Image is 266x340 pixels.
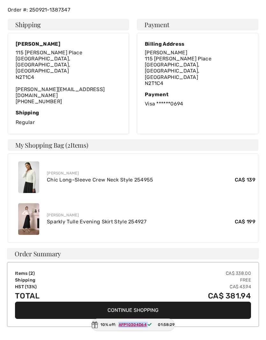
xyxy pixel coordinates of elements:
[145,91,250,97] div: Payment
[15,270,101,277] td: Items ( )
[30,271,33,276] span: 2
[47,219,146,225] a: Sparkly Tulle Evening Skirt Style 254927
[16,50,121,105] div: [PERSON_NAME][EMAIL_ADDRESS][DOMAIN_NAME]
[235,218,255,226] span: CA$ 199
[15,277,101,283] td: Shipping
[91,319,175,331] div: 10% off:
[158,322,174,328] span: 01:58:29
[235,176,255,184] span: CA$ 139
[47,212,255,218] div: [PERSON_NAME]
[8,139,258,151] h4: My Shopping Bag ( Items)
[4,6,262,14] div: Order #: 250921-1387347
[101,290,251,302] td: CA$ 381.94
[67,141,70,149] span: 2
[101,283,251,290] td: CA$ 43.94
[16,110,121,116] div: Shipping
[18,161,39,193] img: Chic Long-Sleeve Crew Neck Style 254955
[92,321,98,328] img: Gift.svg
[137,19,258,30] h4: Payment
[47,170,255,176] div: [PERSON_NAME]
[145,41,250,47] div: Billing Address
[7,248,259,259] div: Order Summary
[145,56,211,86] span: 115 [PERSON_NAME] Place [GEOGRAPHIC_DATA], [GEOGRAPHIC_DATA], [GEOGRAPHIC_DATA] N2T1C4
[8,19,129,30] h4: Shipping
[47,177,153,183] a: Chic Long-Sleeve Crew Neck Style 254955
[145,50,187,56] span: [PERSON_NAME]
[101,277,251,283] td: Free
[15,283,101,290] td: HST (13%)
[16,41,121,47] div: [PERSON_NAME]
[119,322,147,327] ins: AFP10304D64
[101,270,251,277] td: CA$ 338.00
[15,290,101,302] td: Total
[16,50,82,80] span: 115 [PERSON_NAME] Place [GEOGRAPHIC_DATA], [GEOGRAPHIC_DATA], [GEOGRAPHIC_DATA] N2T1C4
[15,302,251,319] button: Continue Shopping
[16,98,62,104] a: [PHONE_NUMBER]
[18,203,39,235] img: Sparkly Tulle Evening Skirt Style 254927
[16,110,121,126] div: Regular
